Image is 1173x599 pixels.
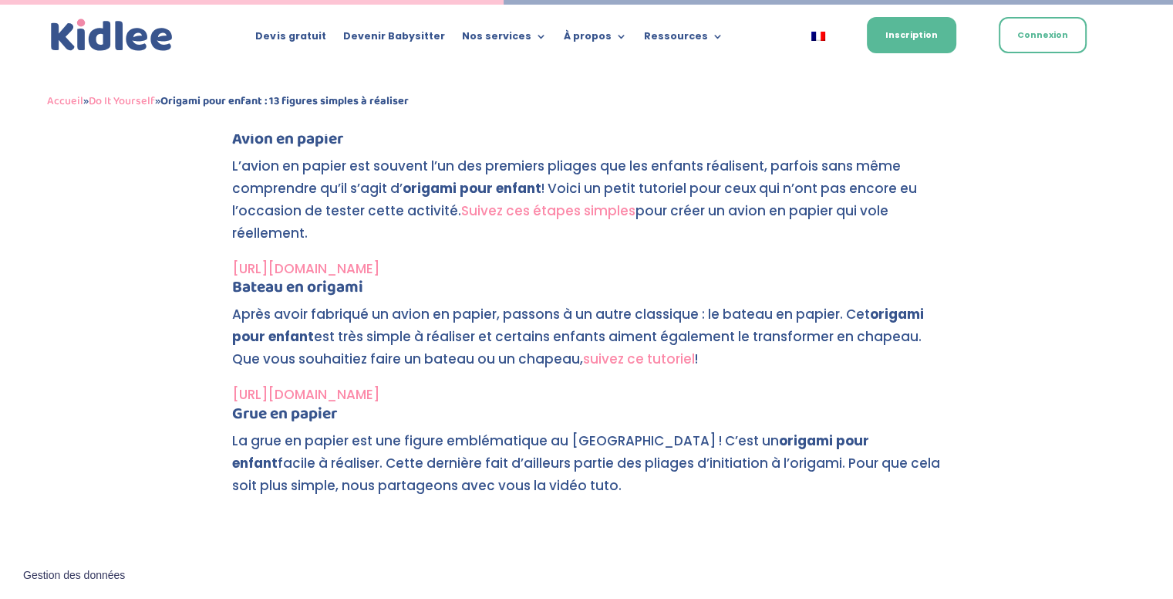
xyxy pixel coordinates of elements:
[47,15,177,56] a: Kidlee Logo
[461,31,546,48] a: Nos services
[403,179,541,198] strong: origami pour enfant
[14,560,134,592] button: Gestion des données
[23,569,125,583] span: Gestion des données
[811,32,825,41] img: Français
[160,92,409,110] strong: Origami pour enfant : 13 figures simples à réaliser
[583,350,695,368] a: suivez ce tutoriel
[563,31,626,48] a: À propos
[232,406,942,430] h4: Grue en papier
[342,31,444,48] a: Devenir Babysitter
[232,430,942,510] p: La grue en papier est une figure emblématique au [GEOGRAPHIC_DATA] ! C’est un facile à réaliser. ...
[255,31,325,48] a: Devis gratuit
[461,201,635,220] a: Suivez ces étapes simples
[47,15,177,56] img: logo_kidlee_bleu
[867,17,956,53] a: Inscription
[232,131,942,155] h4: Avion en papier
[232,303,942,384] p: Après avoir fabriqué un avion en papier, passons à un autre classique : le bateau en papier. Cet ...
[47,92,409,110] span: » »
[999,17,1087,53] a: Connexion
[232,385,379,404] a: [URL][DOMAIN_NAME]
[232,259,379,278] a: [URL][DOMAIN_NAME]
[232,279,942,303] h4: Bateau en origami
[89,92,155,110] a: Do It Yourself
[643,31,723,48] a: Ressources
[47,92,83,110] a: Accueil
[232,155,942,258] p: L’avion en papier est souvent l’un des premiers pliages que les enfants réalisent, parfois sans m...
